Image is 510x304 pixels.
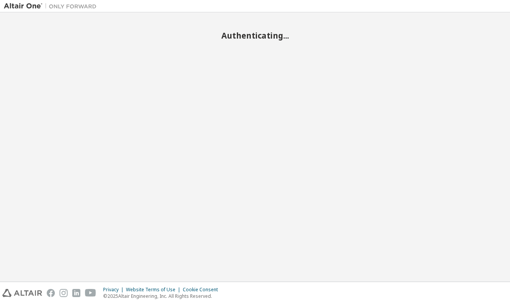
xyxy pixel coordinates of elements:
[72,289,80,297] img: linkedin.svg
[47,289,55,297] img: facebook.svg
[4,2,100,10] img: Altair One
[59,289,68,297] img: instagram.svg
[103,287,126,293] div: Privacy
[126,287,183,293] div: Website Terms of Use
[4,30,506,41] h2: Authenticating...
[183,287,223,293] div: Cookie Consent
[85,289,96,297] img: youtube.svg
[2,289,42,297] img: altair_logo.svg
[103,293,223,299] p: © 2025 Altair Engineering, Inc. All Rights Reserved.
